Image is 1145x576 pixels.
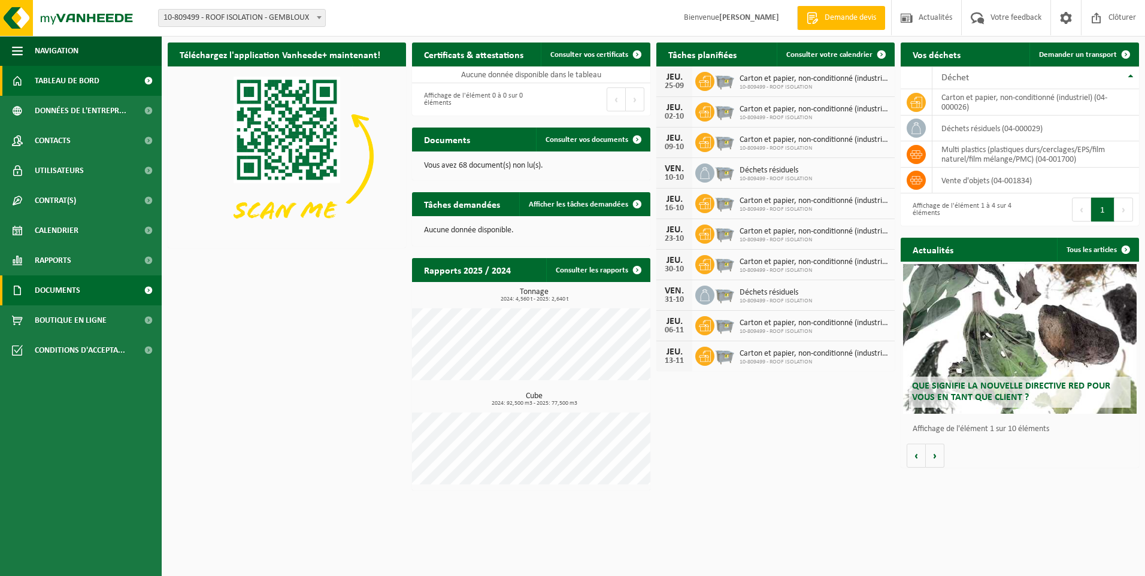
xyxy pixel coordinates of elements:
[714,162,735,182] img: WB-2500-GAL-GY-01
[662,286,686,296] div: VEN.
[35,335,125,365] span: Conditions d'accepta...
[714,223,735,243] img: WB-2500-GAL-GY-01
[158,9,326,27] span: 10-809499 - ROOF ISOLATION - GEMBLOUX
[412,43,535,66] h2: Certificats & attestations
[797,6,885,30] a: Demande devis
[35,186,76,216] span: Contrat(s)
[740,298,812,305] span: 10-809499 - ROOF ISOLATION
[35,96,126,126] span: Données de l'entrepr...
[35,216,78,245] span: Calendrier
[412,66,650,83] td: Aucune donnée disponible dans le tableau
[412,258,523,281] h2: Rapports 2025 / 2024
[662,174,686,182] div: 10-10
[418,401,650,407] span: 2024: 92,500 m3 - 2025: 77,500 m3
[714,70,735,90] img: WB-2500-GAL-GY-01
[740,349,889,359] span: Carton et papier, non-conditionné (industriel)
[529,201,628,208] span: Afficher les tâches demandées
[740,114,889,122] span: 10-809499 - ROOF ISOLATION
[536,128,649,151] a: Consulter vos documents
[714,101,735,121] img: WB-2500-GAL-GY-01
[662,317,686,326] div: JEU.
[740,328,889,335] span: 10-809499 - ROOF ISOLATION
[1072,198,1091,222] button: Previous
[907,196,1014,223] div: Affichage de l'élément 1 à 4 sur 4 éléments
[159,10,325,26] span: 10-809499 - ROOF ISOLATION - GEMBLOUX
[932,116,1139,141] td: déchets résiduels (04-000029)
[412,192,512,216] h2: Tâches demandées
[932,89,1139,116] td: carton et papier, non-conditionné (industriel) (04-000026)
[740,359,889,366] span: 10-809499 - ROOF ISOLATION
[607,87,626,111] button: Previous
[714,253,735,274] img: WB-2500-GAL-GY-01
[541,43,649,66] a: Consulter vos certificats
[35,245,71,275] span: Rapports
[662,103,686,113] div: JEU.
[907,444,926,468] button: Vorige
[662,134,686,143] div: JEU.
[926,444,944,468] button: Volgende
[740,267,889,274] span: 10-809499 - ROOF ISOLATION
[418,288,650,302] h3: Tonnage
[424,162,638,170] p: Vous avez 68 document(s) non lu(s).
[662,296,686,304] div: 31-10
[662,195,686,204] div: JEU.
[662,265,686,274] div: 30-10
[932,168,1139,193] td: vente d'objets (04-001834)
[168,43,392,66] h2: Téléchargez l'application Vanheede+ maintenant!
[901,43,973,66] h2: Vos déchets
[35,156,84,186] span: Utilisateurs
[662,113,686,121] div: 02-10
[740,288,812,298] span: Déchets résiduels
[168,66,406,245] img: Download de VHEPlus App
[901,238,965,261] h2: Actualités
[740,74,889,84] span: Carton et papier, non-conditionné (industriel)
[662,225,686,235] div: JEU.
[740,319,889,328] span: Carton et papier, non-conditionné (industriel)
[1091,198,1114,222] button: 1
[740,135,889,145] span: Carton et papier, non-conditionné (industriel)
[546,136,628,144] span: Consulter vos documents
[1057,238,1138,262] a: Tous les articles
[35,275,80,305] span: Documents
[1114,198,1133,222] button: Next
[662,357,686,365] div: 13-11
[740,145,889,152] span: 10-809499 - ROOF ISOLATION
[714,314,735,335] img: WB-2500-GAL-GY-01
[912,381,1110,402] span: Que signifie la nouvelle directive RED pour vous en tant que client ?
[418,86,525,113] div: Affichage de l'élément 0 à 0 sur 0 éléments
[546,258,649,282] a: Consulter les rapports
[662,256,686,265] div: JEU.
[740,105,889,114] span: Carton et papier, non-conditionné (industriel)
[1029,43,1138,66] a: Demander un transport
[932,141,1139,168] td: multi plastics (plastiques durs/cerclages/EPS/film naturel/film mélange/PMC) (04-001700)
[424,226,638,235] p: Aucune donnée disponible.
[740,175,812,183] span: 10-809499 - ROOF ISOLATION
[662,235,686,243] div: 23-10
[412,128,482,151] h2: Documents
[35,66,99,96] span: Tableau de bord
[662,347,686,357] div: JEU.
[740,84,889,91] span: 10-809499 - ROOF ISOLATION
[777,43,893,66] a: Consulter votre calendrier
[662,204,686,213] div: 16-10
[35,36,78,66] span: Navigation
[719,13,779,22] strong: [PERSON_NAME]
[662,82,686,90] div: 25-09
[740,166,812,175] span: Déchets résiduels
[35,126,71,156] span: Contacts
[913,425,1133,433] p: Affichage de l'élément 1 sur 10 éléments
[786,51,873,59] span: Consulter votre calendrier
[656,43,749,66] h2: Tâches planifiées
[418,296,650,302] span: 2024: 4,560 t - 2025: 2,640 t
[550,51,628,59] span: Consulter vos certificats
[714,131,735,151] img: WB-2500-GAL-GY-01
[740,206,889,213] span: 10-809499 - ROOF ISOLATION
[35,305,107,335] span: Boutique en ligne
[714,345,735,365] img: WB-2500-GAL-GY-01
[1039,51,1117,59] span: Demander un transport
[740,227,889,237] span: Carton et papier, non-conditionné (industriel)
[740,196,889,206] span: Carton et papier, non-conditionné (industriel)
[626,87,644,111] button: Next
[822,12,879,24] span: Demande devis
[662,72,686,82] div: JEU.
